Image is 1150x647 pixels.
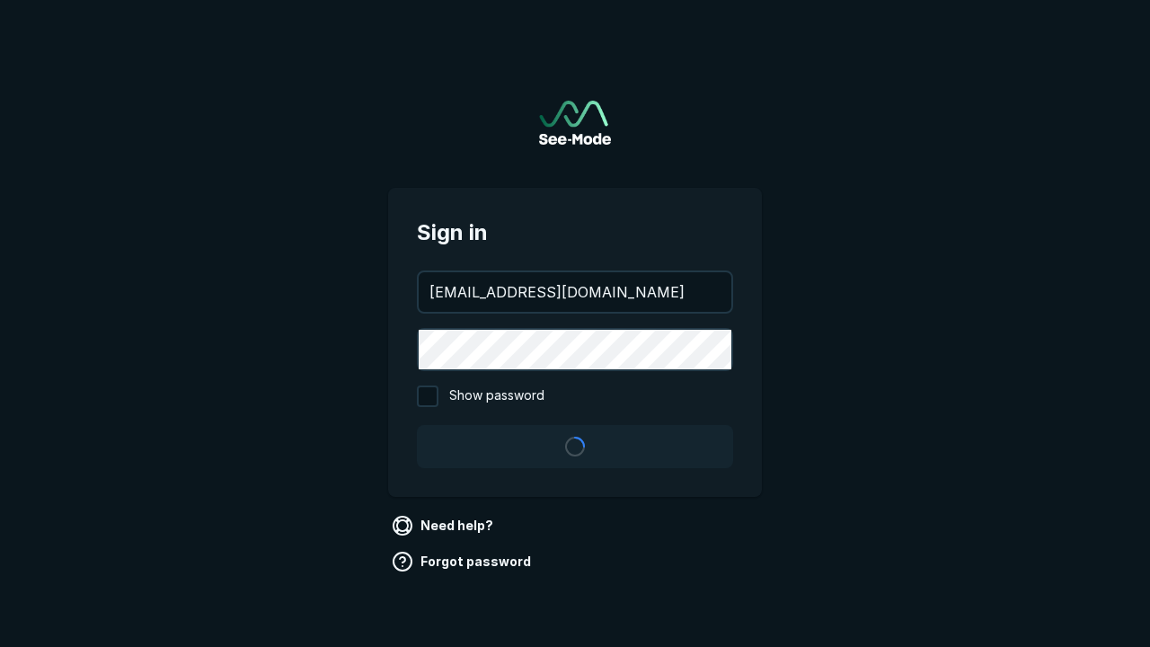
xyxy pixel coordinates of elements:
span: Sign in [417,217,733,249]
a: Go to sign in [539,101,611,145]
a: Need help? [388,511,500,540]
span: Show password [449,386,544,407]
input: your@email.com [419,272,731,312]
a: Forgot password [388,547,538,576]
img: See-Mode Logo [539,101,611,145]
